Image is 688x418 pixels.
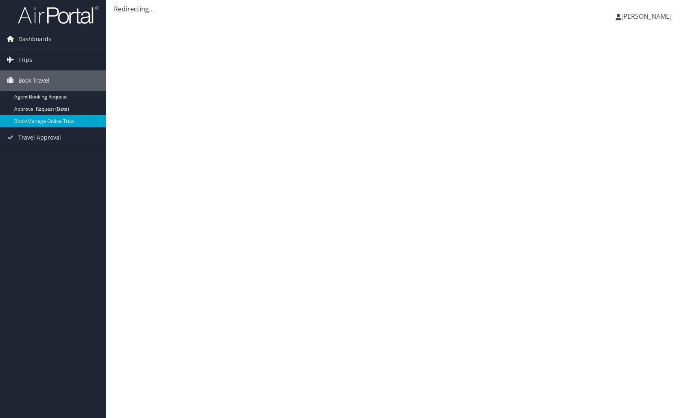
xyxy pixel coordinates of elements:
div: Redirecting... [114,4,680,14]
span: Book Travel [18,70,50,91]
span: Travel Approval [18,127,61,148]
span: Dashboards [18,29,51,49]
a: [PERSON_NAME] [616,4,680,28]
span: Trips [18,50,32,70]
img: airportal-logo.png [18,5,99,24]
span: [PERSON_NAME] [621,12,672,21]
